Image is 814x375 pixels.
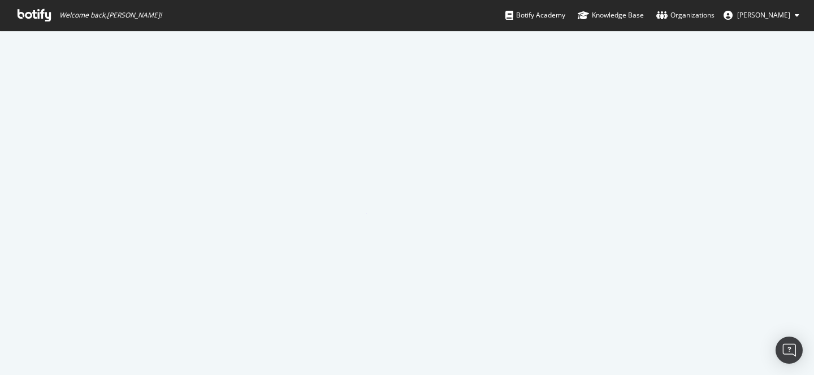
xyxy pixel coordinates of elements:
div: Organizations [656,10,715,21]
div: animation [366,173,448,214]
div: Open Intercom Messenger [776,337,803,364]
div: Knowledge Base [578,10,644,21]
button: [PERSON_NAME] [715,6,808,24]
span: Welcome back, [PERSON_NAME] ! [59,11,162,20]
div: Botify Academy [505,10,565,21]
span: Nick Schurk [737,10,790,20]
